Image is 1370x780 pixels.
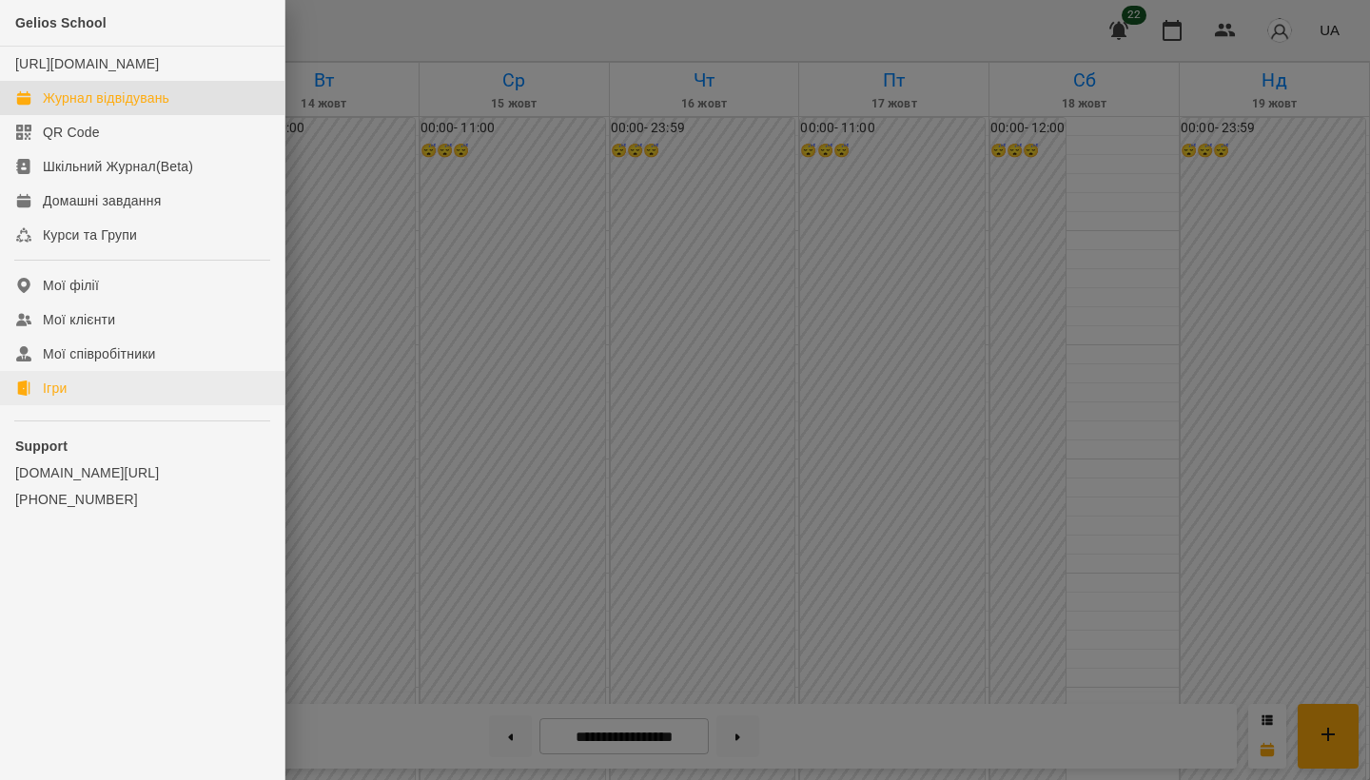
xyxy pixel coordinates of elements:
[43,191,161,210] div: Домашні завдання
[15,56,159,71] a: [URL][DOMAIN_NAME]
[43,310,115,329] div: Мої клієнти
[43,344,156,363] div: Мої співробітники
[15,15,107,30] span: Gelios School
[15,437,269,456] p: Support
[15,463,269,482] a: [DOMAIN_NAME][URL]
[15,490,269,509] a: [PHONE_NUMBER]
[43,276,99,295] div: Мої філії
[43,157,193,176] div: Шкільний Журнал(Beta)
[43,379,67,398] div: Ігри
[43,88,169,107] div: Журнал відвідувань
[43,123,100,142] div: QR Code
[43,225,137,244] div: Курси та Групи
